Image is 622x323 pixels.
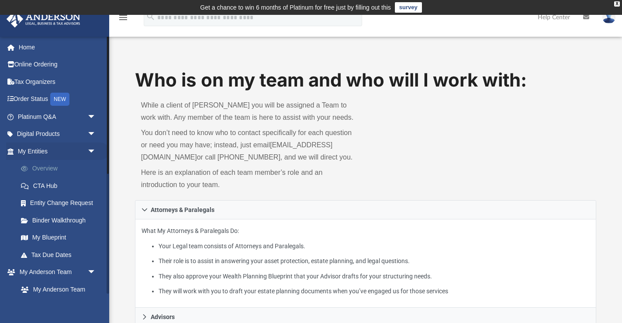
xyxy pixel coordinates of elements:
i: menu [118,12,128,23]
a: Home [6,38,109,56]
a: Binder Walkthrough [12,212,109,229]
a: Tax Due Dates [12,246,109,264]
a: Online Ordering [6,56,109,73]
p: What My Attorneys & Paralegals Do: [142,226,590,297]
a: My Anderson Teamarrow_drop_down [6,264,105,281]
span: Attorneys & Paralegals [151,207,214,213]
li: Your Legal team consists of Attorneys and Paralegals. [159,241,590,252]
img: User Pic [602,11,615,24]
a: Digital Productsarrow_drop_down [6,125,109,143]
i: search [146,12,155,21]
a: CTA Hub [12,177,109,194]
a: My Blueprint [12,229,105,247]
li: They will work with you to draft your estate planning documents when you’ve engaged us for those ... [159,286,590,297]
span: arrow_drop_down [87,108,105,126]
a: My Anderson Team [12,281,100,298]
span: arrow_drop_down [87,142,105,160]
a: Overview [12,160,109,177]
li: They also approve your Wealth Planning Blueprint that your Advisor drafts for your structuring ne... [159,271,590,282]
h1: Who is on my team and who will I work with: [135,67,597,93]
span: arrow_drop_down [87,125,105,143]
span: Advisors [151,314,175,320]
a: survey [395,2,422,13]
img: Anderson Advisors Platinum Portal [4,10,83,28]
a: Attorneys & Paralegals [135,200,597,219]
li: Their role is to assist in answering your asset protection, estate planning, and legal questions. [159,256,590,267]
div: Get a chance to win 6 months of Platinum for free just by filling out this [200,2,391,13]
a: My Entitiesarrow_drop_down [6,142,109,160]
div: Attorneys & Paralegals [135,219,597,308]
div: NEW [50,93,69,106]
a: menu [118,17,128,23]
a: [EMAIL_ADDRESS][DOMAIN_NAME] [141,141,332,161]
span: arrow_drop_down [87,264,105,281]
p: Here is an explanation of each team member’s role and an introduction to your team. [141,167,359,191]
p: You don’t need to know who to contact specifically for each question or need you may have; instea... [141,127,359,163]
a: Entity Change Request [12,194,109,212]
a: Tax Organizers [6,73,109,90]
p: While a client of [PERSON_NAME] you will be assigned a Team to work with. Any member of the team ... [141,99,359,124]
div: close [614,1,620,7]
a: Platinum Q&Aarrow_drop_down [6,108,109,125]
a: Order StatusNEW [6,90,109,108]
